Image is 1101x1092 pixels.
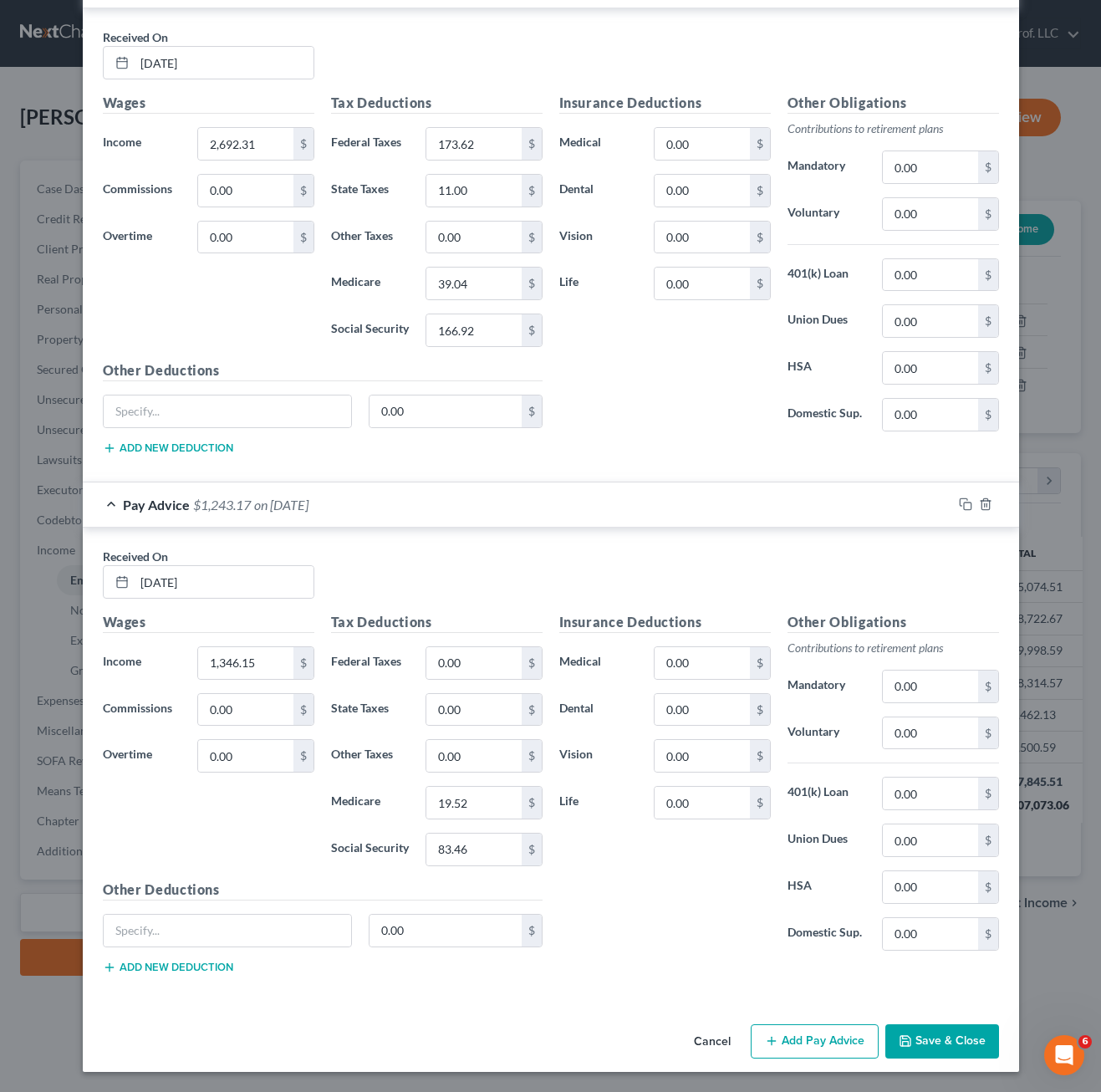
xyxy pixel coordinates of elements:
[323,127,418,161] label: Federal Taxes
[883,871,977,903] input: 0.00
[978,305,998,337] div: $
[293,740,313,772] div: $
[1044,1035,1084,1075] iframe: Intercom live chat
[370,915,522,947] input: 0.00
[779,717,874,750] label: Voluntary
[522,740,542,772] div: $
[551,646,646,680] label: Medical
[551,267,646,300] label: Life
[323,221,418,254] label: Other Taxes
[883,778,977,809] input: 0.00
[293,128,313,160] div: $
[655,128,749,160] input: 0.00
[779,670,874,703] label: Mandatory
[293,222,313,253] div: $
[788,612,999,633] h5: Other Obligations
[779,351,874,385] label: HSA
[680,1026,744,1059] button: Cancel
[426,834,521,865] input: 0.00
[94,221,190,254] label: Overtime
[978,352,998,384] div: $
[103,549,168,564] span: Received On
[788,640,999,656] p: Contributions to retirement plans
[788,120,999,137] p: Contributions to retirement plans
[978,824,998,856] div: $
[883,352,977,384] input: 0.00
[323,314,418,347] label: Social Security
[978,717,998,749] div: $
[883,198,977,230] input: 0.00
[198,694,293,726] input: 0.00
[750,647,770,679] div: $
[655,268,749,299] input: 0.00
[254,497,308,513] span: on [DATE]
[426,222,521,253] input: 0.00
[978,399,998,431] div: $
[103,93,314,114] h5: Wages
[978,671,998,702] div: $
[750,128,770,160] div: $
[978,871,998,903] div: $
[978,918,998,950] div: $
[779,258,874,292] label: 401(k) Loan
[522,694,542,726] div: $
[779,398,874,431] label: Domestic Sup.
[655,175,749,207] input: 0.00
[198,128,293,160] input: 0.00
[94,693,190,727] label: Commissions
[103,961,233,974] button: Add new deduction
[323,833,418,866] label: Social Security
[103,880,543,901] h5: Other Deductions
[323,786,418,819] label: Medicare
[293,175,313,207] div: $
[883,824,977,856] input: 0.00
[522,915,542,947] div: $
[135,47,313,79] input: MM/DD/YYYY
[883,259,977,291] input: 0.00
[193,497,251,513] span: $1,243.17
[779,151,874,184] label: Mandatory
[323,267,418,300] label: Medicare
[750,175,770,207] div: $
[426,268,521,299] input: 0.00
[551,693,646,727] label: Dental
[655,787,749,819] input: 0.00
[94,174,190,207] label: Commissions
[559,612,771,633] h5: Insurance Deductions
[779,197,874,231] label: Voluntary
[104,915,352,947] input: Specify...
[885,1024,999,1059] button: Save & Close
[103,30,168,44] span: Received On
[655,740,749,772] input: 0.00
[883,399,977,431] input: 0.00
[323,739,418,773] label: Other Taxes
[522,268,542,299] div: $
[883,671,977,702] input: 0.00
[103,612,314,633] h5: Wages
[779,777,874,810] label: 401(k) Loan
[551,739,646,773] label: Vision
[123,497,190,513] span: Pay Advice
[522,175,542,207] div: $
[750,740,770,772] div: $
[779,870,874,904] label: HSA
[522,787,542,819] div: $
[104,395,352,427] input: Specify...
[551,221,646,254] label: Vision
[1078,1035,1092,1049] span: 6
[883,918,977,950] input: 0.00
[426,787,521,819] input: 0.00
[750,787,770,819] div: $
[779,304,874,338] label: Union Dues
[426,740,521,772] input: 0.00
[103,360,543,381] h5: Other Deductions
[522,647,542,679] div: $
[559,93,771,114] h5: Insurance Deductions
[198,647,293,679] input: 0.00
[103,135,141,149] span: Income
[788,93,999,114] h5: Other Obligations
[426,175,521,207] input: 0.00
[750,694,770,726] div: $
[551,127,646,161] label: Medical
[750,222,770,253] div: $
